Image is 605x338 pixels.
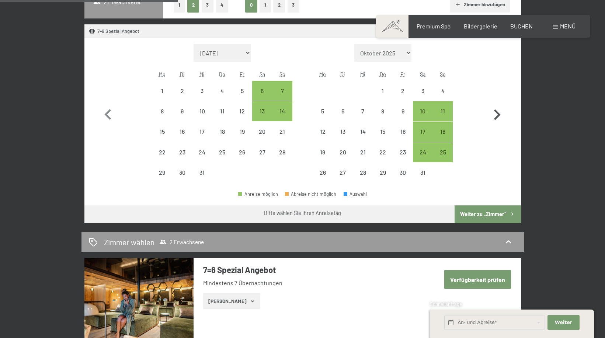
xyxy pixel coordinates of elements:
[413,142,433,162] div: Sat Jan 24 2026
[413,163,433,182] div: Sat Jan 31 2026
[260,71,265,77] abbr: Samstag
[393,149,412,168] div: 23
[212,81,232,101] div: Anreise nicht möglich
[313,122,333,141] div: Mon Jan 12 2026
[373,163,393,182] div: Anreise nicht möglich
[313,149,332,168] div: 19
[373,122,393,141] div: Thu Jan 15 2026
[373,122,393,141] div: Anreise nicht möglich
[313,129,332,147] div: 12
[313,142,333,162] div: Anreise nicht möglich
[264,209,341,217] div: Bitte wählen Sie Ihren Anreisetag
[333,101,353,121] div: Anreise nicht möglich
[172,122,192,141] div: Tue Dec 16 2025
[333,122,353,141] div: Anreise nicht möglich
[213,129,232,147] div: 18
[373,88,392,106] div: 1
[240,71,244,77] abbr: Freitag
[252,81,272,101] div: Sat Dec 06 2025
[393,122,413,141] div: Anreise nicht möglich
[212,122,232,141] div: Thu Dec 18 2025
[444,270,511,289] button: Verfügbarkeit prüfen
[417,23,451,30] a: Premium Spa
[413,142,433,162] div: Anreise möglich
[153,108,171,127] div: 8
[232,101,252,121] div: Anreise nicht möglich
[252,101,272,121] div: Sat Dec 13 2025
[89,28,95,34] svg: Angebot/Paket
[152,101,172,121] div: Mon Dec 08 2025
[434,108,452,127] div: 11
[334,149,352,168] div: 20
[233,149,251,168] div: 26
[464,23,497,30] a: Bildergalerie
[199,71,205,77] abbr: Mittwoch
[212,122,232,141] div: Anreise nicht möglich
[172,163,192,182] div: Tue Dec 30 2025
[393,101,413,121] div: Anreise nicht möglich
[433,122,453,141] div: Sun Jan 18 2026
[192,122,212,141] div: Wed Dec 17 2025
[393,88,412,106] div: 2
[353,101,373,121] div: Wed Jan 07 2026
[273,108,291,127] div: 14
[486,44,508,183] button: Nächster Monat
[172,122,192,141] div: Anreise nicht möglich
[373,149,392,168] div: 22
[414,88,432,106] div: 3
[393,163,413,182] div: Fri Jan 30 2026
[172,81,192,101] div: Tue Dec 02 2025
[333,101,353,121] div: Tue Jan 06 2026
[393,142,413,162] div: Fri Jan 23 2026
[353,163,373,182] div: Anreise nicht möglich
[203,264,423,276] h3: 7=6 Spezial Angebot
[354,170,372,188] div: 28
[272,142,292,162] div: Anreise nicht möglich
[212,142,232,162] div: Anreise nicht möglich
[152,163,172,182] div: Mon Dec 29 2025
[233,108,251,127] div: 12
[213,88,232,106] div: 4
[373,108,392,127] div: 8
[172,163,192,182] div: Anreise nicht möglich
[192,122,212,141] div: Anreise nicht möglich
[334,170,352,188] div: 27
[193,170,211,188] div: 31
[159,238,204,246] span: 2 Erwachsene
[272,101,292,121] div: Anreise möglich
[434,129,452,147] div: 18
[313,108,332,127] div: 5
[253,88,271,106] div: 6
[413,122,433,141] div: Anreise möglich
[152,122,172,141] div: Mon Dec 15 2025
[192,163,212,182] div: Anreise nicht möglich
[433,101,453,121] div: Sun Jan 11 2026
[212,101,232,121] div: Anreise nicht möglich
[212,142,232,162] div: Thu Dec 25 2025
[173,170,191,188] div: 30
[238,192,278,197] div: Anreise möglich
[272,142,292,162] div: Sun Dec 28 2025
[232,142,252,162] div: Anreise nicht möglich
[153,88,171,106] div: 1
[413,101,433,121] div: Anreise möglich
[173,149,191,168] div: 23
[272,122,292,141] div: Sun Dec 21 2025
[213,149,232,168] div: 25
[219,71,225,77] abbr: Donnerstag
[232,81,252,101] div: Fri Dec 05 2025
[272,101,292,121] div: Sun Dec 14 2025
[413,101,433,121] div: Sat Jan 10 2026
[203,293,260,309] button: [PERSON_NAME]
[273,129,291,147] div: 21
[353,122,373,141] div: Wed Jan 14 2026
[172,101,192,121] div: Anreise nicht möglich
[313,163,333,182] div: Anreise nicht möglich
[433,81,453,101] div: Sun Jan 04 2026
[440,71,446,77] abbr: Sonntag
[373,81,393,101] div: Anreise nicht möglich
[180,71,185,77] abbr: Dienstag
[313,101,333,121] div: Mon Jan 05 2026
